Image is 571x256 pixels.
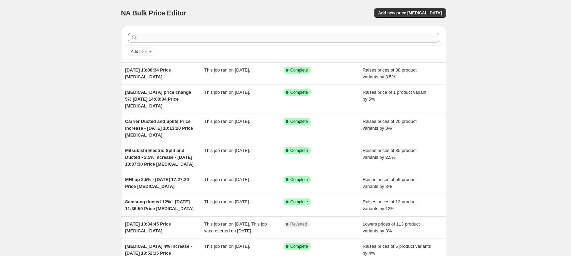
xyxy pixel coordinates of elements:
[125,67,171,79] span: [DATE] 13:08:34 Price [MEDICAL_DATA]
[204,244,250,249] span: This job ran on [DATE].
[125,177,189,189] span: MHI up 2.5% - [DATE] 17:27:20 Price [MEDICAL_DATA]
[125,90,191,108] span: [MEDICAL_DATA] price change 5% [DATE] 14:08:34 Price [MEDICAL_DATA]
[204,90,250,95] span: This job ran on [DATE].
[363,90,426,102] span: Raises price of 1 product variant by 5%
[363,221,420,233] span: Lowers prices of 113 product variants by 3%
[290,67,308,73] span: Complete
[378,10,442,16] span: Add new price [MEDICAL_DATA]
[125,199,194,211] span: Samsung ducted 12% - [DATE] 11:36:50 Price [MEDICAL_DATA]
[290,177,308,182] span: Complete
[204,67,250,73] span: This job ran on [DATE].
[204,148,250,153] span: This job ran on [DATE].
[363,119,417,131] span: Raises prices of 20 product variants by 3%
[204,177,250,182] span: This job ran on [DATE].
[290,119,308,124] span: Complete
[363,199,417,211] span: Raises prices of 13 product variants by 12%
[363,148,417,160] span: Raises prices of 85 product variants by 2.5%
[374,8,446,18] button: Add new price [MEDICAL_DATA]
[204,221,267,233] span: This job ran on [DATE]. This job was reverted on [DATE].
[128,48,155,56] button: Add filter
[125,221,171,233] span: [DATE] 10:34:45 Price [MEDICAL_DATA]
[204,119,250,124] span: This job ran on [DATE].
[290,148,308,153] span: Complete
[290,199,308,205] span: Complete
[125,119,193,138] span: Carrier Ducted and Splits Price increase - [DATE] 10:13:20 Price [MEDICAL_DATA]
[204,199,250,204] span: This job ran on [DATE].
[131,49,147,54] span: Add filter
[125,148,194,167] span: Mitsubishi Electric Split and Ducted - 2.5% increase - [DATE] 13:37:30 Price [MEDICAL_DATA]
[290,221,307,227] span: Reverted
[290,90,308,95] span: Complete
[363,177,417,189] span: Raises prices of 59 product variants by 3%
[363,244,431,256] span: Raises prices of 5 product variants by 4%
[363,67,417,79] span: Raises prices of 38 product variants by 3.5%
[121,9,186,17] span: NA Bulk Price Editor
[290,244,308,249] span: Complete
